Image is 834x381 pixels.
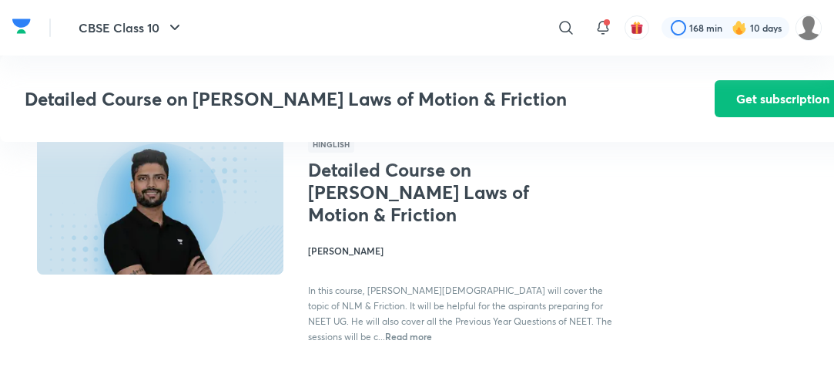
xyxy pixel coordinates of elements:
[385,330,432,342] span: Read more
[308,244,612,258] h4: [PERSON_NAME]
[795,15,822,41] img: Nishi raghuwanshi
[12,15,31,42] a: Company Logo
[630,21,644,35] img: avatar
[308,159,530,225] h1: Detailed Course on [PERSON_NAME] Laws of Motion & Friction
[732,20,747,35] img: streak
[25,88,628,110] h3: Detailed Course on [PERSON_NAME] Laws of Motion & Friction
[69,12,193,43] button: CBSE Class 10
[308,136,354,153] span: Hinglish
[12,15,31,38] img: Company Logo
[625,15,649,40] button: avatar
[308,285,612,342] span: In this course, [PERSON_NAME][DEMOGRAPHIC_DATA] will cover the topic of NLM & Friction. It will b...
[35,134,286,276] img: Thumbnail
